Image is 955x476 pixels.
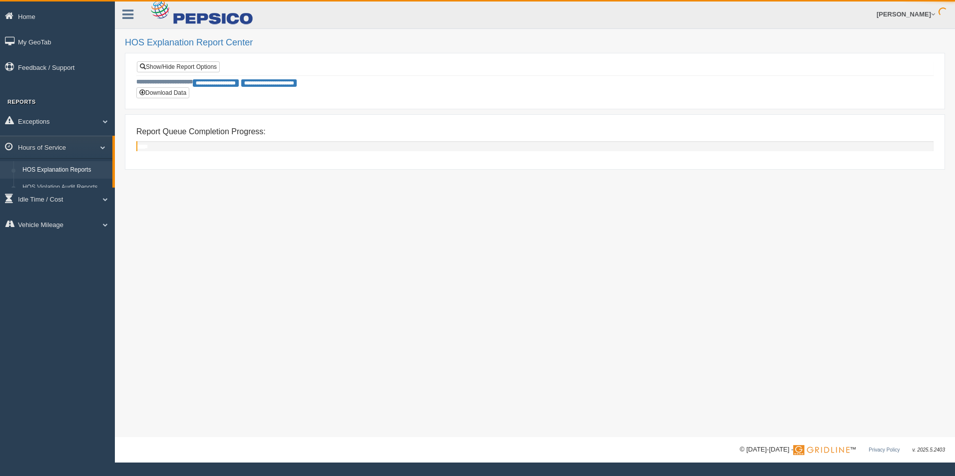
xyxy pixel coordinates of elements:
div: © [DATE]-[DATE] - ™ [740,445,945,455]
a: Show/Hide Report Options [137,61,220,72]
img: Gridline [793,445,850,455]
a: Privacy Policy [869,447,900,453]
a: HOS Violation Audit Reports [18,179,112,197]
h2: HOS Explanation Report Center [125,38,945,48]
span: v. 2025.5.2403 [913,447,945,453]
a: HOS Explanation Reports [18,161,112,179]
h4: Report Queue Completion Progress: [136,127,934,136]
button: Download Data [136,87,189,98]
